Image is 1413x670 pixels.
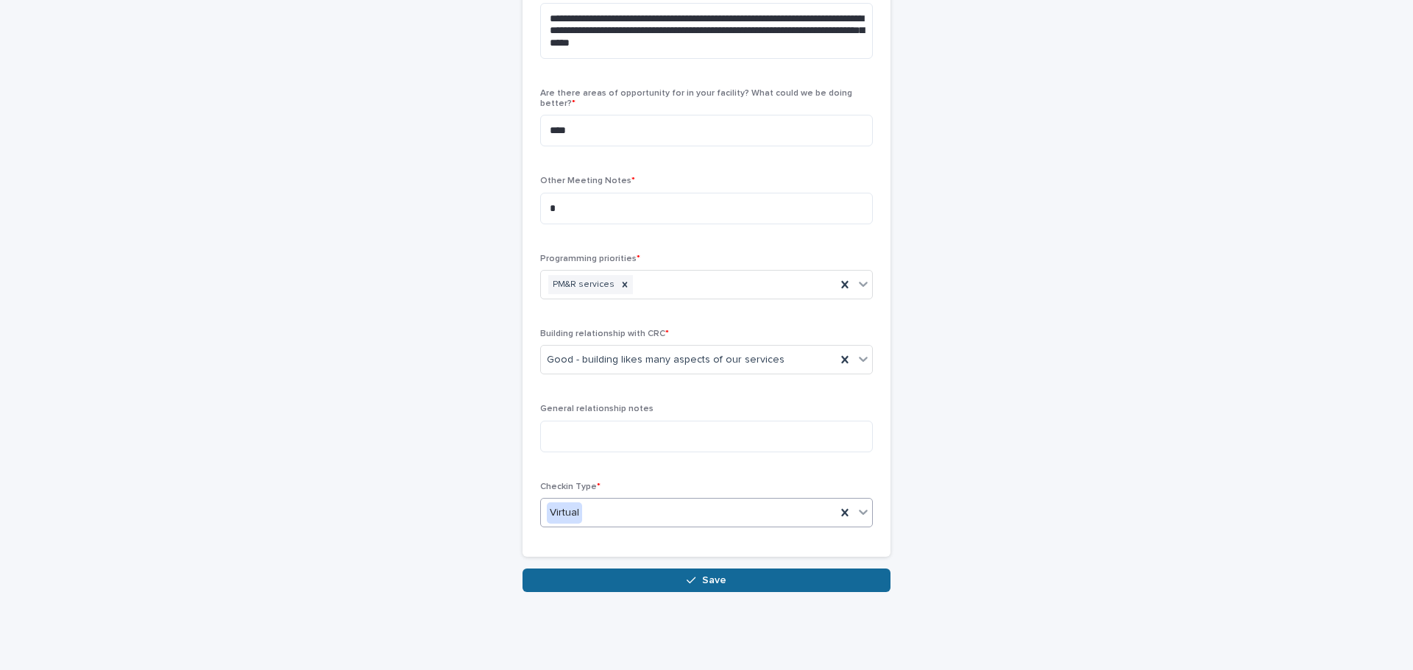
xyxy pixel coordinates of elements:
div: PM&R services [548,275,617,295]
span: Checkin Type [540,482,601,491]
span: Other Meeting Notes [540,177,635,185]
button: Save [523,569,890,592]
span: Are there areas of opportunity for in your facility? What could we be doing better? [540,89,852,108]
span: Building relationship with CRC [540,329,669,338]
div: Virtual [547,502,582,524]
span: Good - building likes many aspects of our services [547,352,785,368]
span: General relationship notes [540,405,654,413]
span: Programming priorities [540,254,640,263]
span: Save [702,575,726,585]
